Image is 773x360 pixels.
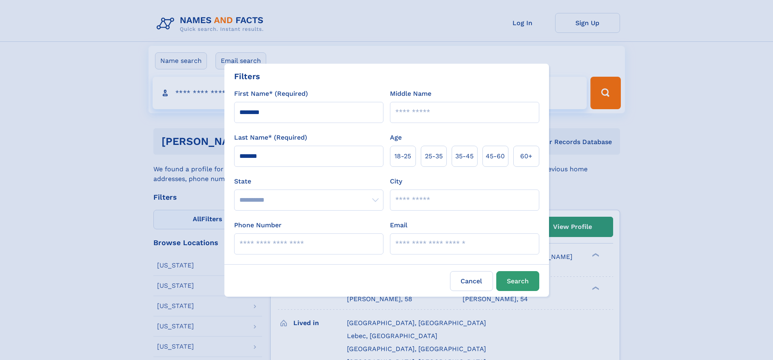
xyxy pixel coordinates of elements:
[390,89,431,99] label: Middle Name
[520,151,532,161] span: 60+
[234,89,308,99] label: First Name* (Required)
[234,133,307,142] label: Last Name* (Required)
[455,151,474,161] span: 35‑45
[234,177,383,186] label: State
[394,151,411,161] span: 18‑25
[234,220,282,230] label: Phone Number
[450,271,493,291] label: Cancel
[425,151,443,161] span: 25‑35
[390,133,402,142] label: Age
[234,70,260,82] div: Filters
[390,177,402,186] label: City
[496,271,539,291] button: Search
[486,151,505,161] span: 45‑60
[390,220,407,230] label: Email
